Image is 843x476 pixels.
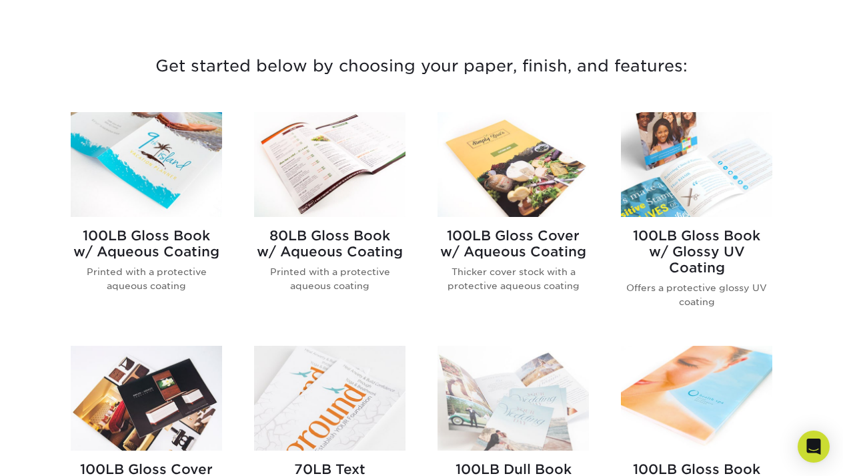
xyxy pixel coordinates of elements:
[621,112,772,217] img: 100LB Gloss Book<br/>w/ Glossy UV Coating Brochures & Flyers
[438,265,589,292] p: Thicker cover stock with a protective aqueous coating
[71,112,222,330] a: 100LB Gloss Book<br/>w/ Aqueous Coating Brochures & Flyers 100LB Gloss Bookw/ Aqueous Coating Pri...
[438,112,589,217] img: 100LB Gloss Cover<br/>w/ Aqueous Coating Brochures & Flyers
[71,265,222,292] p: Printed with a protective aqueous coating
[254,346,405,451] img: 70LB Text<br/>Premium Uncoated Brochures & Flyers
[254,112,405,217] img: 80LB Gloss Book<br/>w/ Aqueous Coating Brochures & Flyers
[254,265,405,292] p: Printed with a protective aqueous coating
[71,112,222,217] img: 100LB Gloss Book<br/>w/ Aqueous Coating Brochures & Flyers
[71,346,222,451] img: 100LB Gloss Cover<br/>w/ Satin Coating Brochures & Flyers
[621,228,772,276] h2: 100LB Gloss Book w/ Glossy UV Coating
[254,228,405,260] h2: 80LB Gloss Book w/ Aqueous Coating
[438,346,589,451] img: 100LB Dull Book<br/>w/ Satin Coating Brochures & Flyers
[621,346,772,451] img: 100LB Gloss Book<br/>w/ Satin Coating Brochures & Flyers
[71,228,222,260] h2: 100LB Gloss Book w/ Aqueous Coating
[254,112,405,330] a: 80LB Gloss Book<br/>w/ Aqueous Coating Brochures & Flyers 80LB Gloss Bookw/ Aqueous Coating Print...
[621,281,772,308] p: Offers a protective glossy UV coating
[438,112,589,330] a: 100LB Gloss Cover<br/>w/ Aqueous Coating Brochures & Flyers 100LB Gloss Coverw/ Aqueous Coating T...
[3,435,113,471] iframe: Google Customer Reviews
[798,431,830,463] div: Open Intercom Messenger
[31,36,812,96] h3: Get started below by choosing your paper, finish, and features:
[438,228,589,260] h2: 100LB Gloss Cover w/ Aqueous Coating
[621,112,772,330] a: 100LB Gloss Book<br/>w/ Glossy UV Coating Brochures & Flyers 100LB Gloss Bookw/ Glossy UV Coating...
